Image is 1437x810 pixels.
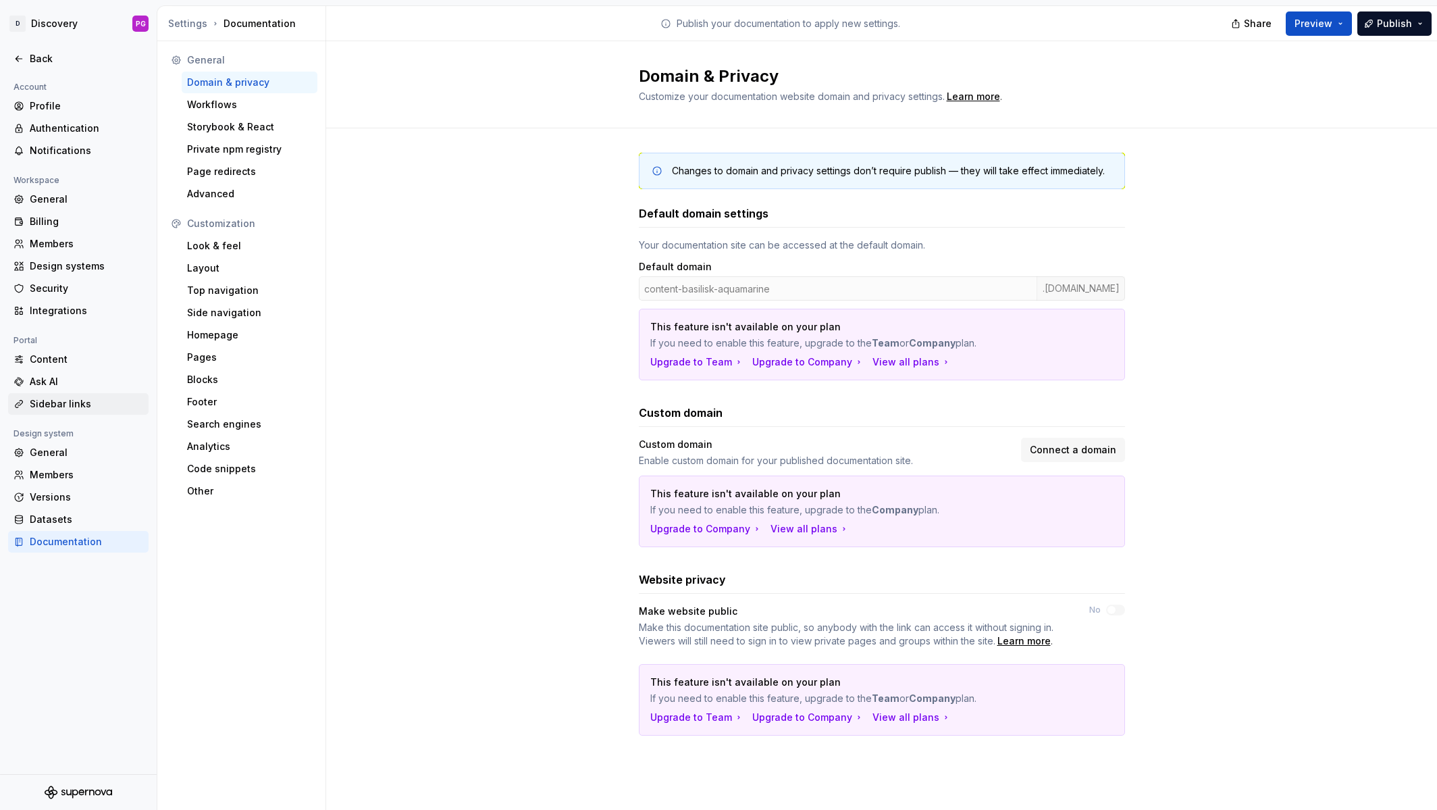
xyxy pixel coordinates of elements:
[1224,11,1280,36] button: Share
[639,622,1053,647] span: Make this documentation site public, so anybody with the link can access it without signing in. V...
[187,417,312,431] div: Search engines
[187,239,312,253] div: Look & feel
[872,692,899,704] strong: Team
[8,211,149,232] a: Billing
[182,302,317,324] a: Side navigation
[8,188,149,210] a: General
[872,711,951,724] button: View all plans
[650,355,744,369] button: Upgrade to Team
[182,458,317,480] a: Code snippets
[639,205,768,222] h3: Default domain settings
[1286,11,1352,36] button: Preview
[1295,17,1332,30] span: Preview
[9,16,26,32] div: D
[30,375,143,388] div: Ask AI
[30,193,143,206] div: General
[182,369,317,390] a: Blocks
[30,468,143,482] div: Members
[30,52,143,66] div: Back
[8,426,79,442] div: Design system
[639,405,723,421] h3: Custom domain
[1357,11,1432,36] button: Publish
[8,233,149,255] a: Members
[639,438,1013,451] div: Custom domain
[187,395,312,409] div: Footer
[30,122,143,135] div: Authentication
[30,446,143,459] div: General
[182,413,317,435] a: Search engines
[31,17,78,30] div: Discovery
[187,120,312,134] div: Storybook & React
[997,634,1051,648] a: Learn more
[45,786,112,799] svg: Supernova Logo
[30,215,143,228] div: Billing
[650,320,1019,334] p: This feature isn't available on your plan
[639,238,1125,252] div: Your documentation site can be accessed at the default domain.
[770,522,850,536] div: View all plans
[187,440,312,453] div: Analytics
[650,503,1019,517] p: If you need to enable this feature, upgrade to the plan.
[677,17,900,30] p: Publish your documentation to apply new settings.
[639,572,726,588] h3: Website privacy
[8,486,149,508] a: Versions
[8,371,149,393] a: Ask AI
[650,676,1019,689] p: This feature isn't available on your plan
[187,143,312,156] div: Private npm registry
[187,261,312,275] div: Layout
[187,76,312,89] div: Domain & privacy
[8,172,65,188] div: Workspace
[8,95,149,117] a: Profile
[187,351,312,364] div: Pages
[650,487,1019,501] p: This feature isn't available on your plan
[650,692,1019,705] p: If you need to enable this feature, upgrade to the or plan.
[30,259,143,273] div: Design systems
[182,235,317,257] a: Look & feel
[187,98,312,111] div: Workflows
[872,504,918,515] strong: Company
[672,164,1105,178] div: Changes to domain and privacy settings don’t require publish — they will take effect immediately.
[187,373,312,386] div: Blocks
[182,436,317,457] a: Analytics
[187,187,312,201] div: Advanced
[947,90,1000,103] a: Learn more
[650,711,744,724] button: Upgrade to Team
[1377,17,1412,30] span: Publish
[30,304,143,318] div: Integrations
[3,9,154,39] button: DDiscoveryPG
[8,118,149,139] a: Authentication
[187,217,312,230] div: Customization
[639,91,945,102] span: Customize your documentation website domain and privacy settings.
[182,257,317,279] a: Layout
[909,337,956,349] strong: Company
[187,165,312,178] div: Page redirects
[30,397,143,411] div: Sidebar links
[182,391,317,413] a: Footer
[30,490,143,504] div: Versions
[1089,605,1101,615] label: No
[182,138,317,160] a: Private npm registry
[8,509,149,530] a: Datasets
[30,513,143,526] div: Datasets
[187,284,312,297] div: Top navigation
[8,531,149,553] a: Documentation
[639,66,1109,87] h2: Domain & Privacy
[639,621,1065,648] span: .
[168,17,207,30] div: Settings
[8,278,149,299] a: Security
[182,280,317,301] a: Top navigation
[8,332,43,349] div: Portal
[1244,17,1272,30] span: Share
[30,99,143,113] div: Profile
[1021,438,1125,462] button: Connect a domain
[639,260,712,274] label: Default domain
[187,328,312,342] div: Homepage
[182,347,317,368] a: Pages
[30,282,143,295] div: Security
[909,692,956,704] strong: Company
[30,353,143,366] div: Content
[182,324,317,346] a: Homepage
